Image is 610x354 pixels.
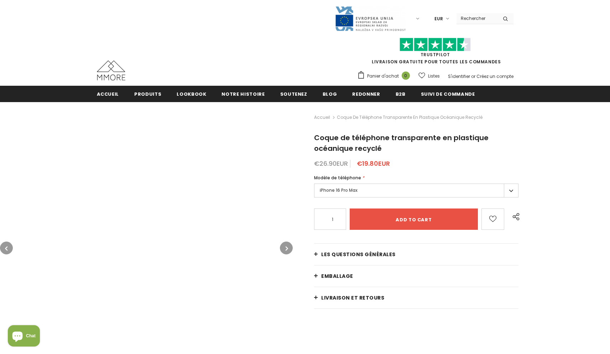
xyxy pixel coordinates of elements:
a: Accueil [97,86,119,102]
a: B2B [396,86,406,102]
a: Suivi de commande [421,86,475,102]
a: Javni Razpis [335,15,406,21]
a: EMBALLAGE [314,265,518,287]
span: Coque de téléphone transparente en plastique océanique recyclé [337,113,483,122]
span: Modèle de téléphone [314,175,361,181]
input: Search Site [457,13,497,23]
a: Lookbook [177,86,206,102]
span: Listes [428,73,440,80]
a: Créez un compte [476,73,513,79]
a: S'identifier [448,73,470,79]
span: Accueil [97,91,119,97]
span: Les questions générales [321,251,396,258]
a: TrustPilot [421,52,450,58]
span: EUR [434,15,443,22]
span: Blog [323,91,337,97]
span: Coque de téléphone transparente en plastique océanique recyclé [314,133,489,153]
inbox-online-store-chat: Shopify online store chat [6,325,42,348]
a: Panier d'achat 0 [357,71,413,81]
span: €19.80EUR [357,159,390,168]
a: Livraison et retours [314,287,518,308]
span: Lookbook [177,91,206,97]
span: Suivi de commande [421,91,475,97]
span: Produits [134,91,161,97]
a: soutenez [280,86,307,102]
span: EMBALLAGE [321,273,353,280]
span: B2B [396,91,406,97]
span: €26.90EUR [314,159,348,168]
span: soutenez [280,91,307,97]
a: Notre histoire [221,86,265,102]
a: Listes [418,70,440,82]
a: Blog [323,86,337,102]
img: Faites confiance aux étoiles pilotes [400,38,471,52]
span: LIVRAISON GRATUITE POUR TOUTES LES COMMANDES [357,41,513,65]
span: Notre histoire [221,91,265,97]
img: Cas MMORE [97,60,125,80]
img: Javni Razpis [335,6,406,32]
span: Redonner [352,91,380,97]
span: or [471,73,475,79]
label: iPhone 16 Pro Max [314,184,518,197]
a: Redonner [352,86,380,102]
a: Produits [134,86,161,102]
span: Panier d'achat [367,73,399,80]
a: Accueil [314,113,330,122]
input: Add to cart [350,208,478,230]
span: 0 [402,72,410,80]
a: Les questions générales [314,244,518,265]
span: Livraison et retours [321,294,384,301]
